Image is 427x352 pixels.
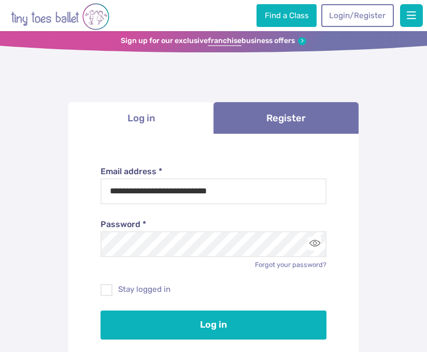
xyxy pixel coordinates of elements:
[101,166,327,177] label: Email address *
[101,311,327,340] button: Log in
[321,4,394,27] a: Login/Register
[208,36,241,46] strong: franchise
[101,219,327,230] label: Password *
[255,261,326,269] a: Forgot your password?
[308,237,322,251] button: Toggle password visibility
[101,284,327,295] label: Stay logged in
[121,36,306,46] a: Sign up for our exclusivefranchisebusiness offers
[11,2,109,31] img: tiny toes ballet
[257,4,317,27] a: Find a Class
[214,102,359,134] a: Register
